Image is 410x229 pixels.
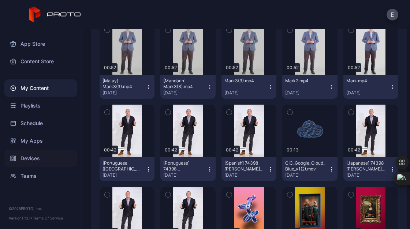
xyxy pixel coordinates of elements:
button: E [387,9,398,20]
div: © 2025 PROTO, Inc. [9,206,73,211]
div: [Spanish] 74398 Stuart Welcome Proto 2025.mp4 [224,160,265,172]
a: Terms Of Service [33,216,63,220]
button: [Spanish] 74398 [PERSON_NAME] Welcome Proto 2025.mp4[DATE] [221,157,276,181]
div: [DATE] [285,90,328,96]
div: [Portuguese (Brazil)] 74398 Stuart Welcome Proto 2025.mp4 [102,160,143,172]
button: Mark3(3).mp4[DATE] [221,75,276,99]
div: [DATE] [102,90,146,96]
span: Version 1.13.1 • [9,216,33,220]
button: CIC_Google_Cloud_Blue_v1(2).mov[DATE] [282,157,337,181]
div: CIC_Google_Cloud_Blue_v1(2).mov [285,160,325,172]
a: App Store [4,35,77,53]
div: [Portuguese] 74398 Stuart Welcome Proto 2025.mp4 [163,160,204,172]
div: [DATE] [224,90,268,96]
div: [DATE] [224,172,268,178]
button: [Japanese] 74398 [PERSON_NAME] Welcome Proto 2025.mp4[DATE] [343,157,398,181]
a: My Apps [4,132,77,150]
div: Mark2.mp4 [285,78,325,84]
div: [Malay] Mark3(3).mp4 [102,78,143,90]
div: [DATE] [346,172,389,178]
div: [Mandarin] Mark3(3).mp4 [163,78,204,90]
a: Playlists [4,97,77,114]
div: [DATE] [285,172,328,178]
button: [Malay] Mark3(3).mp4[DATE] [100,75,154,99]
button: Mark.mp4[DATE] [343,75,398,99]
button: Mark2.mp4[DATE] [282,75,337,99]
button: [Portuguese] 74398 [PERSON_NAME] Welcome Proto 2025.mp4[DATE] [160,157,215,181]
div: [Japanese] 74398 Stuart Welcome Proto 2025.mp4 [346,160,387,172]
button: [Mandarin] Mark3(3).mp4[DATE] [160,75,215,99]
a: My Content [4,79,77,97]
div: [DATE] [102,172,146,178]
a: Schedule [4,114,77,132]
a: Content Store [4,53,77,70]
div: [DATE] [346,90,389,96]
div: Mark3(3).mp4 [224,78,265,84]
a: Devices [4,150,77,167]
div: Mark.mp4 [346,78,387,84]
div: [DATE] [163,90,206,96]
a: Teams [4,167,77,185]
button: [Portuguese ([GEOGRAPHIC_DATA])] 74398 [PERSON_NAME] Welcome Proto 2025.mp4[DATE] [100,157,154,181]
div: [DATE] [163,172,206,178]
